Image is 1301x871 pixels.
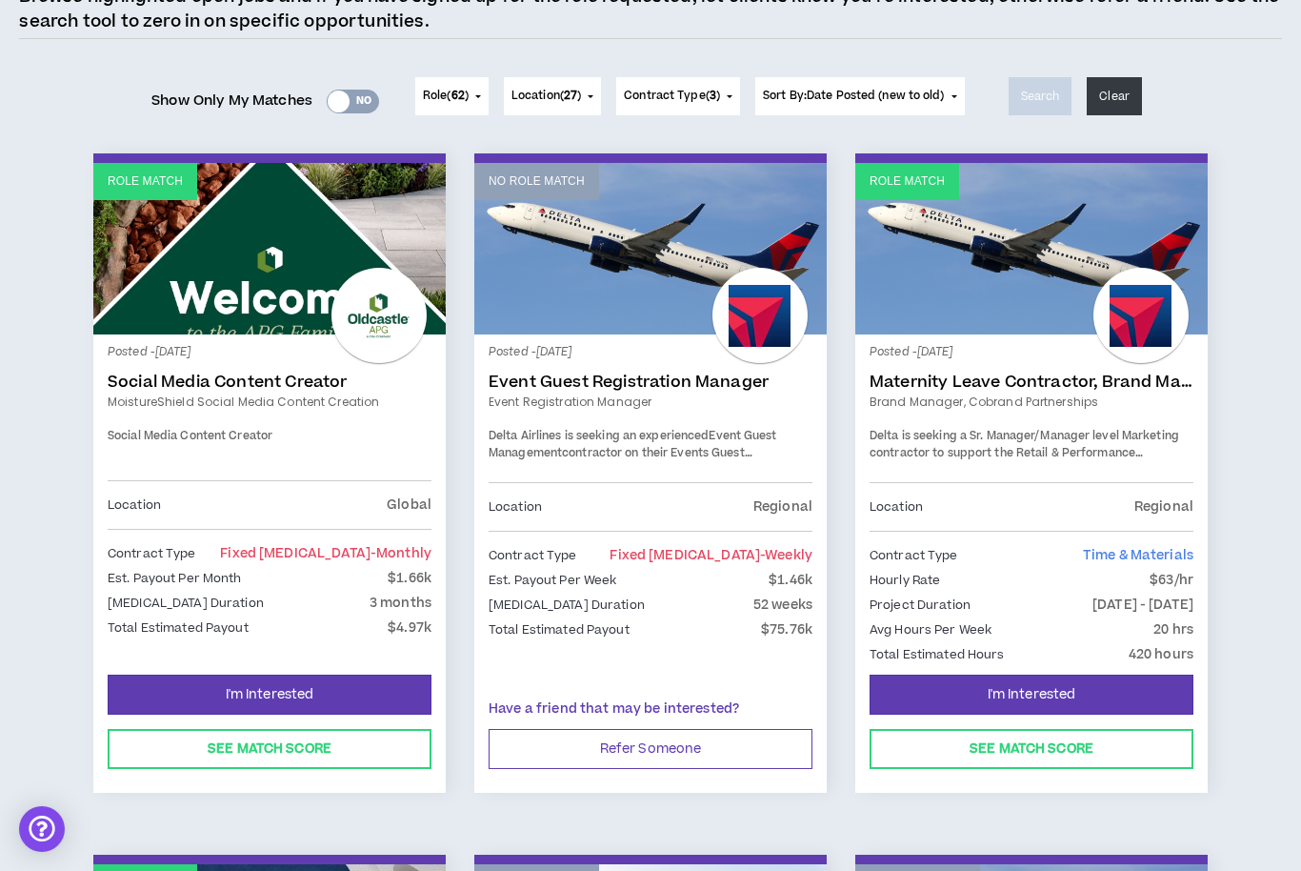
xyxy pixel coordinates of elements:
[489,545,577,566] p: Contract Type
[870,394,1193,411] a: Brand Manager, Cobrand Partnerships
[151,87,312,115] span: Show Only My Matches
[108,394,431,411] a: MoistureShield Social Media Content Creation
[220,544,431,563] span: Fixed [MEDICAL_DATA]
[988,686,1076,704] span: I'm Interested
[763,88,945,104] span: Sort By: Date Posted (new to old)
[511,88,581,105] span: Location ( )
[489,570,616,591] p: Est. Payout Per Week
[870,172,945,191] p: Role Match
[108,568,242,589] p: Est. Payout Per Month
[489,445,797,528] span: contractor on their Events Guest Management team. This a 40hrs/week position with 2-3 days in the...
[226,686,314,704] span: I'm Interested
[1087,77,1142,115] button: Clear
[564,88,577,104] span: 27
[489,344,812,361] p: Posted - [DATE]
[624,88,720,105] span: Contract Type ( )
[1150,570,1193,591] p: $63/hr
[610,546,812,565] span: Fixed [MEDICAL_DATA]
[108,543,196,564] p: Contract Type
[489,394,812,411] a: Event Registration Manager
[760,546,812,565] span: - weekly
[489,729,812,769] button: Refer Someone
[451,88,465,104] span: 62
[1134,496,1193,517] p: Regional
[1009,77,1072,115] button: Search
[108,675,431,715] button: I'm Interested
[870,619,991,640] p: Avg Hours Per Week
[755,77,965,115] button: Sort By:Date Posted (new to old)
[1083,546,1193,565] span: Time & Materials
[423,88,469,105] span: Role ( )
[870,545,958,566] p: Contract Type
[753,496,812,517] p: Regional
[19,806,65,852] div: Open Intercom Messenger
[761,619,812,640] p: $75.76k
[504,77,601,115] button: Location(27)
[489,373,812,392] a: Event Guest Registration Manager
[108,593,264,614] p: [MEDICAL_DATA] Duration
[870,675,1193,715] button: I'm Interested
[108,428,272,444] span: Social Media Content Creator
[388,618,431,638] p: $4.97k
[474,163,827,334] a: No Role Match
[388,568,431,589] p: $1.66k
[489,699,812,719] p: Have a friend that may be interested?
[489,595,645,616] p: [MEDICAL_DATA] Duration
[108,344,431,361] p: Posted - [DATE]
[870,644,1005,665] p: Total Estimated Hours
[870,729,1193,769] button: See Match Score
[753,595,812,616] p: 52 weeks
[870,373,1193,392] a: Maternity Leave Contractor, Brand Marketing Manager (Cobrand Partnerships)
[387,495,431,516] p: Global
[108,495,161,516] p: Location
[1092,595,1193,616] p: [DATE] - [DATE]
[870,344,1193,361] p: Posted - [DATE]
[855,163,1208,334] a: Role Match
[1129,644,1193,665] p: 420 hours
[108,618,249,638] p: Total Estimated Payout
[489,428,709,444] span: Delta Airlines is seeking an experienced
[415,77,489,115] button: Role(62)
[489,428,777,461] strong: Event Guest Management
[370,593,431,614] p: 3 months
[108,172,183,191] p: Role Match
[93,163,446,334] a: Role Match
[489,172,585,191] p: No Role Match
[489,619,630,640] p: Total Estimated Payout
[870,570,940,591] p: Hourly Rate
[108,729,431,769] button: See Match Score
[710,88,716,104] span: 3
[870,428,1180,495] span: Delta is seeking a Sr. Manager/Manager level Marketing contractor to support the Retail & Perform...
[769,570,812,591] p: $1.46k
[489,496,542,517] p: Location
[870,595,971,616] p: Project Duration
[108,373,431,392] a: Social Media Content Creator
[616,77,740,115] button: Contract Type(3)
[370,544,431,563] span: - monthly
[870,496,923,517] p: Location
[1153,619,1193,640] p: 20 hrs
